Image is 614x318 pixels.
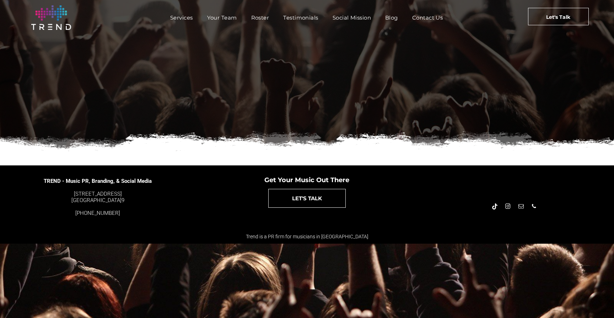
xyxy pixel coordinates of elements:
[546,8,570,26] span: Let's Talk
[244,12,276,23] a: Roster
[31,5,71,30] img: logo
[246,234,368,239] span: Trend is a PR firm for musicians in [GEOGRAPHIC_DATA]
[491,202,499,212] a: Tiktok
[71,191,122,203] font: [STREET_ADDRESS] [GEOGRAPHIC_DATA]
[43,191,152,203] div: 9
[530,202,538,212] a: phone
[44,178,152,184] span: TREND - Music PR, Branding, & Social Media
[200,12,244,23] a: Your Team
[325,12,378,23] a: Social Mission
[504,202,512,212] a: instagram
[528,8,589,25] a: Let's Talk
[71,191,122,203] a: [STREET_ADDRESS][GEOGRAPHIC_DATA]
[75,210,120,216] a: [PHONE_NUMBER]
[276,12,325,23] a: Testimonials
[378,12,405,23] a: Blog
[405,12,450,23] a: Contact Us
[517,202,525,212] a: email
[163,12,200,23] a: Services
[578,284,614,318] iframe: Chat Widget
[292,189,322,207] span: LET'S TALK
[268,189,346,208] a: LET'S TALK
[264,176,349,184] span: Get Your Music Out There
